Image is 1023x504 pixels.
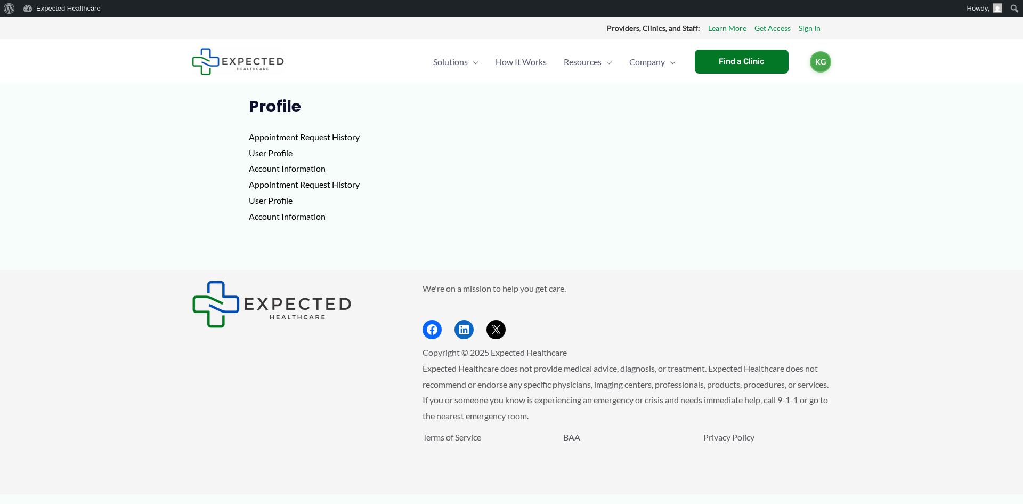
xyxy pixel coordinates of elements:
[423,432,481,442] a: Terms of Service
[192,281,352,328] img: Expected Healthcare Logo - side, dark font, small
[665,43,676,81] span: Menu Toggle
[487,43,555,81] a: How It Works
[799,21,821,35] a: Sign In
[425,43,487,81] a: SolutionsMenu Toggle
[563,432,580,442] a: BAA
[708,21,746,35] a: Learn More
[607,23,700,33] strong: Providers, Clinics, and Staff:
[423,281,831,297] p: We're on a mission to help you get care.
[703,432,754,442] a: Privacy Policy
[192,48,284,75] img: Expected Healthcare Logo - side, dark font, small
[695,50,789,74] a: Find a Clinic
[555,43,621,81] a: ResourcesMenu Toggle
[425,43,684,81] nav: Primary Site Navigation
[496,43,547,81] span: How It Works
[754,21,791,35] a: Get Access
[621,43,684,81] a: CompanyMenu Toggle
[564,43,602,81] span: Resources
[249,129,775,224] p: Appointment Request History User Profile Account Information Appointment Request History User Pro...
[629,43,665,81] span: Company
[423,429,831,469] aside: Footer Widget 3
[423,281,831,340] aside: Footer Widget 2
[602,43,612,81] span: Menu Toggle
[433,43,468,81] span: Solutions
[423,347,567,357] span: Copyright © 2025 Expected Healthcare
[468,43,478,81] span: Menu Toggle
[249,97,775,116] h1: Profile
[810,51,831,73] a: KG
[423,363,829,421] span: Expected Healthcare does not provide medical advice, diagnosis, or treatment. Expected Healthcare...
[192,281,396,328] aside: Footer Widget 1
